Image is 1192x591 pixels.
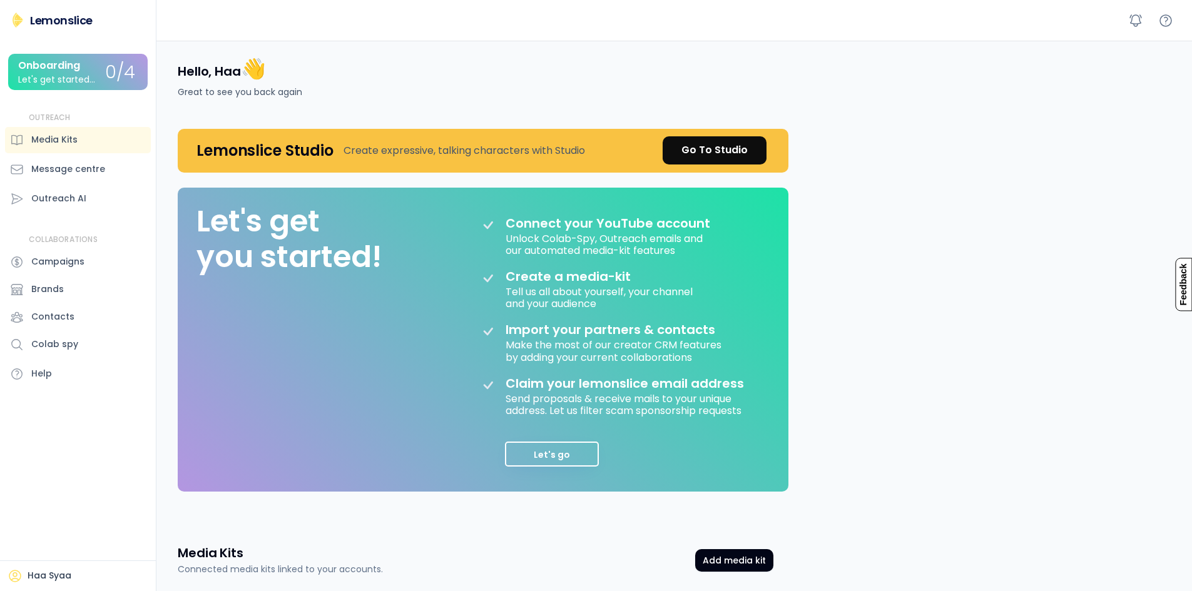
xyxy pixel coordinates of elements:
div: Message centre [31,163,105,176]
div: Brands [31,283,64,296]
font: 👋 [241,54,266,83]
div: Let's get you started! [196,203,382,275]
div: Help [31,367,52,380]
div: Unlock Colab-Spy, Outreach emails and our automated media-kit features [506,231,705,256]
div: Claim your lemonslice email address [506,376,744,391]
h4: Hello, Haa [178,56,266,82]
div: Campaigns [31,255,84,268]
h3: Media Kits [178,544,243,562]
div: Haa Syaa [28,570,71,582]
div: 0/4 [105,63,135,83]
div: Colab spy [31,338,78,351]
div: Great to see you back again [178,86,302,99]
div: Create a media-kit [506,269,662,284]
div: Media Kits [31,133,78,146]
div: Onboarding [18,60,80,71]
button: Add media kit [695,549,773,572]
div: COLLABORATIONS [29,235,98,245]
img: Lemonslice [10,13,25,28]
div: Connect your YouTube account [506,216,710,231]
div: OUTREACH [29,113,71,123]
div: Outreach AI [31,192,86,205]
a: Go To Studio [663,136,767,164]
div: Connected media kits linked to your accounts. [178,563,383,576]
h4: Lemonslice Studio [196,141,334,160]
div: Contacts [31,310,74,323]
div: Let's get started... [18,75,95,84]
div: Send proposals & receive mails to your unique address. Let us filter scam sponsorship requests [506,391,756,417]
div: Tell us all about yourself, your channel and your audience [506,284,695,310]
div: Lemonslice [30,13,93,28]
div: Import your partners & contacts [506,322,715,337]
div: Create expressive, talking characters with Studio [344,143,585,158]
div: Go To Studio [681,143,748,158]
button: Let's go [505,442,599,467]
div: Make the most of our creator CRM features by adding your current collaborations [506,337,724,363]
